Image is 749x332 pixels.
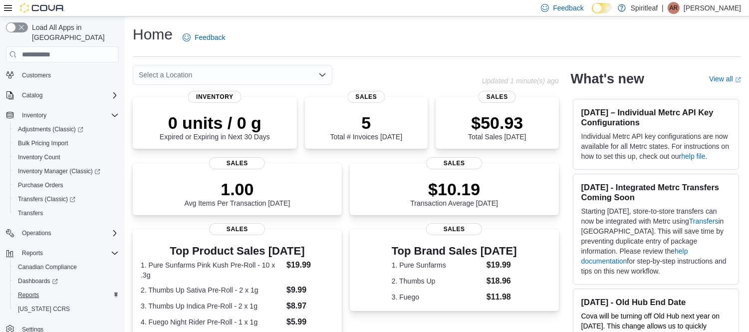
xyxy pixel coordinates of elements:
[286,316,334,328] dd: $5.99
[18,167,100,175] span: Inventory Manager (Classic)
[392,276,483,286] dt: 2. Thumbs Up
[188,91,242,103] span: Inventory
[14,165,119,177] span: Inventory Manager (Classic)
[22,111,46,119] span: Inventory
[10,260,123,274] button: Canadian Compliance
[14,179,119,191] span: Purchase Orders
[482,77,558,85] p: Updated 1 minute(s) ago
[22,91,42,99] span: Catalog
[14,179,67,191] a: Purchase Orders
[18,109,119,121] span: Inventory
[18,69,55,81] a: Customers
[410,179,498,207] div: Transaction Average [DATE]
[330,113,402,141] div: Total # Invoices [DATE]
[392,245,517,257] h3: Top Brand Sales [DATE]
[487,259,517,271] dd: $19.99
[2,108,123,122] button: Inventory
[18,263,77,271] span: Canadian Compliance
[581,131,731,161] p: Individual Metrc API key configurations are now available for all Metrc states. For instructions ...
[10,274,123,288] a: Dashboards
[286,284,334,296] dd: $9.99
[18,305,70,313] span: [US_STATE] CCRS
[179,27,229,47] a: Feedback
[18,89,119,101] span: Catalog
[14,151,64,163] a: Inventory Count
[10,164,123,178] a: Inventory Manager (Classic)
[14,275,119,287] span: Dashboards
[133,24,173,44] h1: Home
[10,288,123,302] button: Reports
[22,229,51,237] span: Operations
[209,157,265,169] span: Sales
[14,151,119,163] span: Inventory Count
[14,261,119,273] span: Canadian Compliance
[709,75,741,83] a: View allExternal link
[410,179,498,199] p: $10.19
[22,71,51,79] span: Customers
[468,113,526,133] p: $50.93
[18,247,47,259] button: Reports
[14,275,62,287] a: Dashboards
[14,303,119,315] span: Washington CCRS
[160,113,270,133] p: 0 units / 0 g
[553,3,583,13] span: Feedback
[468,113,526,141] div: Total Sales [DATE]
[2,246,123,260] button: Reports
[18,153,60,161] span: Inventory Count
[631,2,658,14] p: Spiritleaf
[184,179,290,199] p: 1.00
[684,2,741,14] p: [PERSON_NAME]
[581,107,731,127] h3: [DATE] – Individual Metrc API Key Configurations
[18,181,63,189] span: Purchase Orders
[426,157,482,169] span: Sales
[592,3,613,13] input: Dark Mode
[581,182,731,202] h3: [DATE] - Integrated Metrc Transfers Coming Soon
[18,291,39,299] span: Reports
[392,260,483,270] dt: 1. Pure Sunfarms
[10,122,123,136] a: Adjustments (Classic)
[487,275,517,287] dd: $18.96
[347,91,385,103] span: Sales
[160,113,270,141] div: Expired or Expiring in Next 30 Days
[2,68,123,82] button: Customers
[141,301,282,311] dt: 3. Thumbs Up Indica Pre-Roll - 2 x 1g
[184,179,290,207] div: Avg Items Per Transaction [DATE]
[209,223,265,235] span: Sales
[18,247,119,259] span: Reports
[581,297,731,307] h3: [DATE] - Old Hub End Date
[571,71,644,87] h2: What's new
[670,2,678,14] span: AR
[662,2,664,14] p: |
[18,69,119,81] span: Customers
[141,317,282,327] dt: 4. Fuego Night Rider Pre-Roll - 1 x 1g
[479,91,516,103] span: Sales
[318,71,326,79] button: Open list of options
[14,289,119,301] span: Reports
[14,193,79,205] a: Transfers (Classic)
[10,192,123,206] a: Transfers (Classic)
[14,303,74,315] a: [US_STATE] CCRS
[18,227,119,239] span: Operations
[10,302,123,316] button: [US_STATE] CCRS
[487,291,517,303] dd: $11.98
[18,89,46,101] button: Catalog
[14,123,87,135] a: Adjustments (Classic)
[18,227,55,239] button: Operations
[22,249,43,257] span: Reports
[581,247,688,265] a: help documentation
[286,300,334,312] dd: $8.97
[286,259,334,271] dd: $19.99
[10,206,123,220] button: Transfers
[141,245,334,257] h3: Top Product Sales [DATE]
[14,123,119,135] span: Adjustments (Classic)
[28,22,119,42] span: Load All Apps in [GEOGRAPHIC_DATA]
[2,88,123,102] button: Catalog
[10,150,123,164] button: Inventory Count
[14,137,119,149] span: Bulk Pricing Import
[592,13,592,14] span: Dark Mode
[735,77,741,83] svg: External link
[392,292,483,302] dt: 3. Fuego
[14,289,43,301] a: Reports
[20,3,65,13] img: Cova
[14,207,47,219] a: Transfers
